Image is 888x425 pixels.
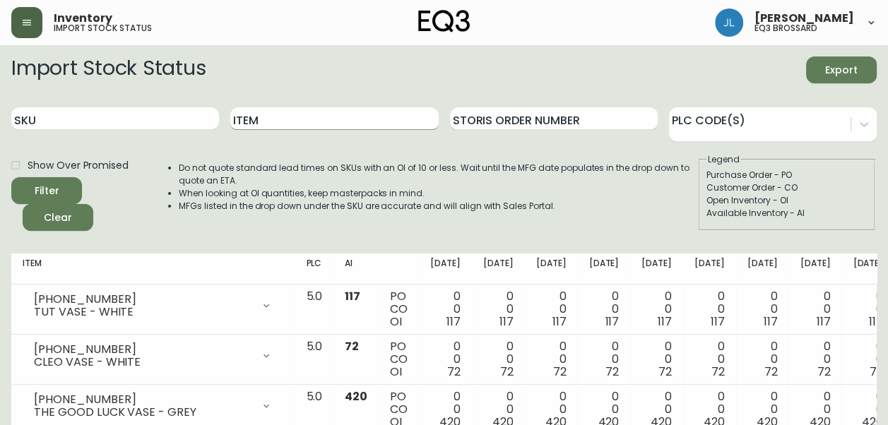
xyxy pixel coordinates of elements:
span: 117 [446,313,461,330]
h5: import stock status [54,24,152,32]
div: 0 0 [430,340,461,378]
div: [PHONE_NUMBER]TUT VASE - WHITE [23,290,283,321]
li: MFGs listed in the drop down under the SKU are accurate and will align with Sales Portal. [179,200,697,212]
div: TUT VASE - WHITE [34,306,252,318]
th: [DATE] [577,253,630,285]
span: OI [390,364,402,380]
span: 117 [869,313,883,330]
div: 0 0 [483,290,514,328]
span: 72 [817,364,830,380]
li: When looking at OI quantities, keep masterpacks in mind. [179,187,697,200]
div: CLEO VASE - WHITE [34,356,252,369]
span: 117 [345,288,360,304]
th: [DATE] [525,253,578,285]
div: THE GOOD LUCK VASE - GREY [34,406,252,419]
span: Clear [34,209,82,227]
span: 72 [447,364,461,380]
div: 0 0 [430,290,461,328]
button: Clear [23,204,93,231]
span: Export [817,61,865,79]
div: PO CO [390,340,408,378]
div: [PHONE_NUMBER]THE GOOD LUCK VASE - GREY [23,390,283,421]
div: 0 0 [483,340,514,378]
span: 72 [764,364,778,380]
th: [DATE] [683,253,736,285]
h2: Import Stock Status [11,56,206,83]
th: [DATE] [472,253,525,285]
span: 72 [345,338,359,354]
span: 117 [711,313,725,330]
span: 420 [345,388,367,405]
img: 4c684eb21b92554db63a26dcce857022 [715,8,743,37]
h5: eq3 brossard [754,24,817,32]
div: 0 0 [853,290,883,328]
th: AI [333,253,379,285]
img: logo [418,10,470,32]
div: 0 0 [747,340,778,378]
td: 5.0 [295,285,333,335]
li: Do not quote standard lead times on SKUs with an OI of 10 or less. Wait until the MFG date popula... [179,162,697,187]
span: 117 [816,313,830,330]
div: Available Inventory - AI [706,207,868,220]
div: 0 0 [800,290,830,328]
div: 0 0 [853,340,883,378]
span: 117 [764,313,778,330]
div: [PHONE_NUMBER]CLEO VASE - WHITE [23,340,283,371]
span: 117 [552,313,567,330]
div: 0 0 [588,290,619,328]
span: 72 [658,364,672,380]
div: [PHONE_NUMBER] [34,343,252,356]
div: 0 0 [536,340,567,378]
th: PLC [295,253,333,285]
span: 72 [500,364,514,380]
div: [PHONE_NUMBER] [34,293,252,306]
span: 117 [605,313,619,330]
div: 0 0 [641,340,672,378]
div: 0 0 [588,340,619,378]
div: PO CO [390,290,408,328]
span: [PERSON_NAME] [754,13,854,24]
span: 72 [870,364,883,380]
th: [DATE] [788,253,841,285]
span: 72 [711,364,725,380]
th: [DATE] [736,253,789,285]
div: Customer Order - CO [706,181,868,194]
th: Item [11,253,295,285]
div: [PHONE_NUMBER] [34,393,252,406]
span: Inventory [54,13,112,24]
div: Open Inventory - OI [706,194,868,207]
span: 117 [658,313,672,330]
span: 72 [553,364,567,380]
span: OI [390,313,402,330]
td: 5.0 [295,335,333,385]
div: 0 0 [747,290,778,328]
div: Purchase Order - PO [706,169,868,181]
th: [DATE] [419,253,472,285]
div: 0 0 [641,290,672,328]
button: Filter [11,177,82,204]
div: 0 0 [536,290,567,328]
div: Filter [35,182,59,200]
th: [DATE] [630,253,683,285]
div: 0 0 [800,340,830,378]
span: Show Over Promised [28,158,129,173]
button: Export [806,56,877,83]
span: 72 [605,364,619,380]
span: 117 [499,313,514,330]
div: 0 0 [694,290,725,328]
legend: Legend [706,153,741,166]
div: 0 0 [694,340,725,378]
